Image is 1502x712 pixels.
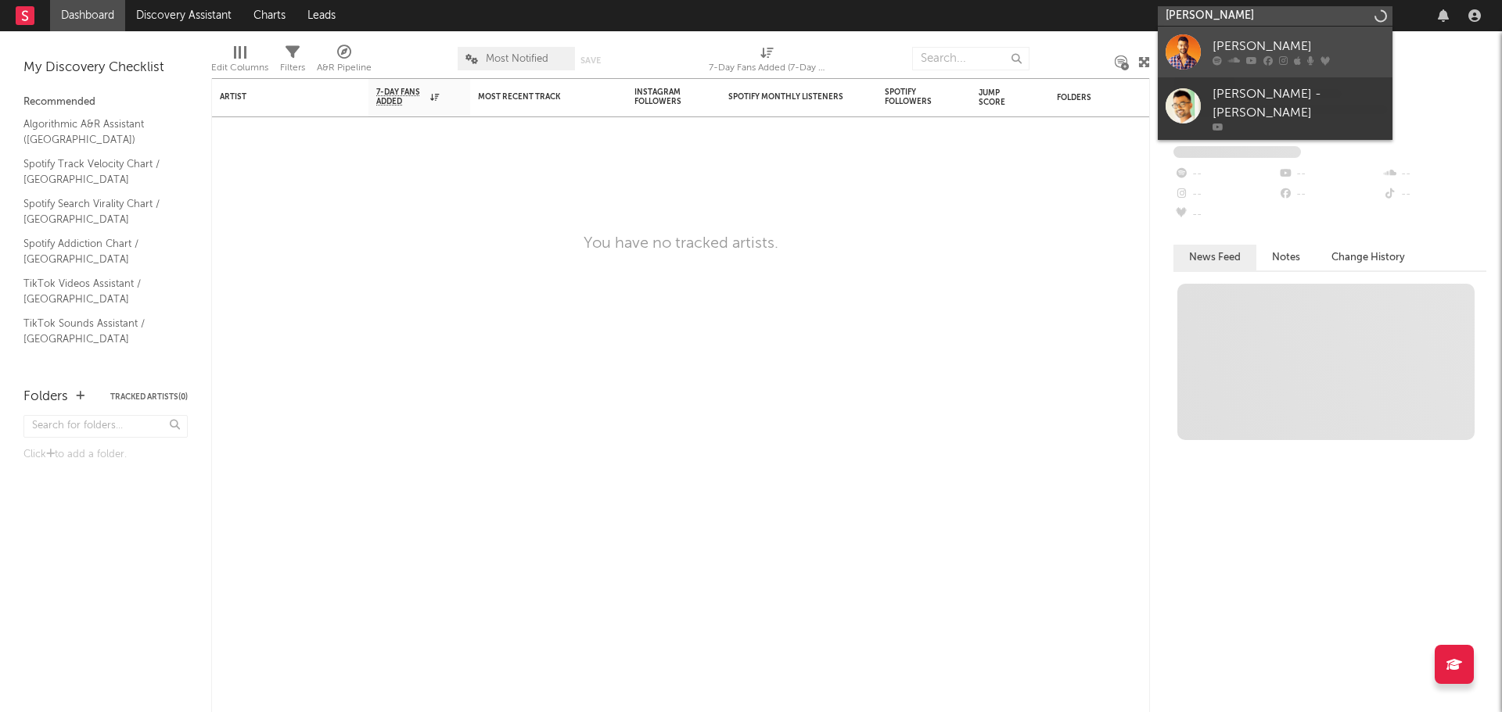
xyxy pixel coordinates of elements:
[709,39,826,84] div: 7-Day Fans Added (7-Day Fans Added)
[211,39,268,84] div: Edit Columns
[1173,245,1256,270] button: News Feed
[23,195,172,227] a: Spotify Search Virality Chart / [GEOGRAPHIC_DATA]
[478,92,595,102] div: Most Recent Track
[1173,184,1277,205] div: --
[23,59,188,77] div: My Discovery Checklist
[1173,205,1277,225] div: --
[23,156,172,188] a: Spotify Track Velocity Chart / [GEOGRAPHIC_DATA]
[220,92,337,102] div: Artist
[23,275,172,307] a: TikTok Videos Assistant / [GEOGRAPHIC_DATA]
[280,59,305,77] div: Filters
[23,93,188,112] div: Recommended
[1213,38,1385,56] div: [PERSON_NAME]
[885,88,940,106] div: Spotify Followers
[728,92,846,102] div: Spotify Monthly Listeners
[1277,184,1382,205] div: --
[709,59,826,77] div: 7-Day Fans Added (7-Day Fans Added)
[580,56,601,65] button: Save
[317,59,372,77] div: A&R Pipeline
[1173,164,1277,184] div: --
[1213,85,1385,123] div: [PERSON_NAME] - [PERSON_NAME]
[23,415,188,438] input: Search for folders...
[211,59,268,77] div: Edit Columns
[1173,146,1301,158] span: Fans Added by Platform
[23,445,188,464] div: Click to add a folder.
[486,54,548,64] span: Most Notified
[317,39,372,84] div: A&R Pipeline
[1277,164,1382,184] div: --
[979,88,1018,107] div: Jump Score
[1158,27,1392,77] a: [PERSON_NAME]
[1158,77,1392,140] a: [PERSON_NAME] - [PERSON_NAME]
[1158,6,1392,26] input: Search for artists
[23,315,172,347] a: TikTok Sounds Assistant / [GEOGRAPHIC_DATA]
[1382,164,1486,184] div: --
[1256,245,1316,270] button: Notes
[584,234,778,253] div: You have no tracked artists.
[23,388,68,406] div: Folders
[912,47,1029,70] input: Search...
[110,393,188,401] button: Tracked Artists(0)
[23,235,172,267] a: Spotify Addiction Chart / [GEOGRAPHIC_DATA]
[23,116,172,148] a: Algorithmic A&R Assistant ([GEOGRAPHIC_DATA])
[1382,184,1486,205] div: --
[634,88,689,106] div: Instagram Followers
[376,88,426,106] span: 7-Day Fans Added
[1057,93,1174,102] div: Folders
[280,39,305,84] div: Filters
[1316,245,1421,270] button: Change History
